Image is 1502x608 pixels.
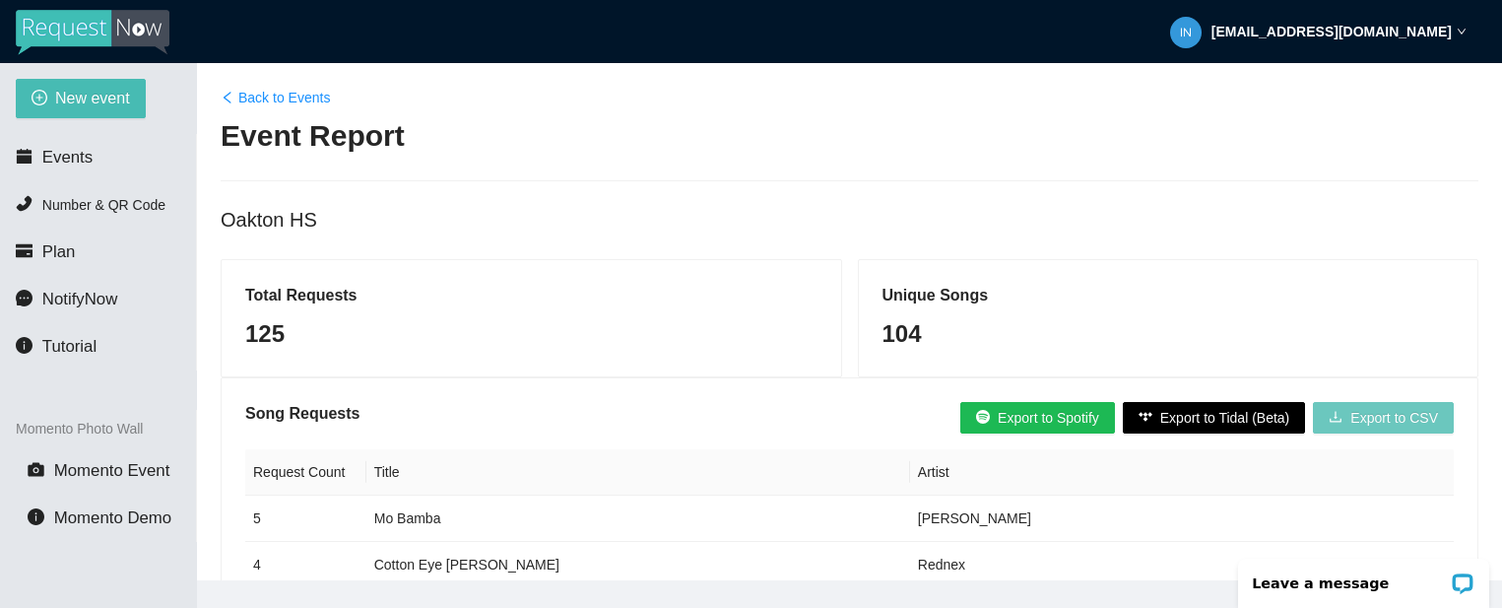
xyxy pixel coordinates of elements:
[54,508,171,527] span: Momento Demo
[245,284,817,307] h5: Total Requests
[16,10,169,55] img: RequestNow
[1457,27,1467,36] span: down
[221,91,234,104] span: left
[16,242,33,259] span: credit-card
[16,290,33,306] span: message
[42,242,76,261] span: Plan
[28,508,44,525] span: info-circle
[42,148,93,167] span: Events
[998,407,1099,429] span: Export to Spotify
[245,449,366,496] th: Request Count
[910,542,1454,588] td: Rednex
[221,116,1478,157] h2: Event Report
[16,148,33,165] span: calendar
[1225,546,1502,608] iframe: LiveChat chat widget
[1160,407,1290,429] span: Export to Tidal (Beta)
[1123,402,1306,434] button: Export to Tidal (Beta)
[366,449,910,496] th: Title
[1211,24,1452,39] strong: [EMAIL_ADDRESS][DOMAIN_NAME]
[221,205,1478,236] div: Oakton HS
[245,542,366,588] td: 4
[16,337,33,354] span: info-circle
[42,337,97,356] span: Tutorial
[221,87,330,108] a: leftBack to Events
[32,90,47,108] span: plus-circle
[366,496,910,542] td: Mo Bamba
[366,542,910,588] td: Cotton Eye [PERSON_NAME]
[55,86,130,110] span: New event
[882,284,1455,307] h5: Unique Songs
[1350,407,1438,429] span: Export to CSV
[42,290,117,308] span: NotifyNow
[960,402,1115,434] button: Export to Spotify
[28,461,44,478] span: camera
[1329,410,1342,426] span: download
[16,79,146,118] button: plus-circleNew event
[1313,402,1454,434] button: downloadExport to CSV
[910,449,1454,496] th: Artist
[245,496,366,542] td: 5
[42,197,165,213] span: Number & QR Code
[245,402,359,426] h5: Song Requests
[1170,17,1202,48] img: d01eb085664dd1b1b0f3fb614695c60d
[910,496,1454,542] td: [PERSON_NAME]
[54,461,170,480] span: Momento Event
[882,315,1455,353] div: 104
[245,315,817,353] div: 125
[16,195,33,212] span: phone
